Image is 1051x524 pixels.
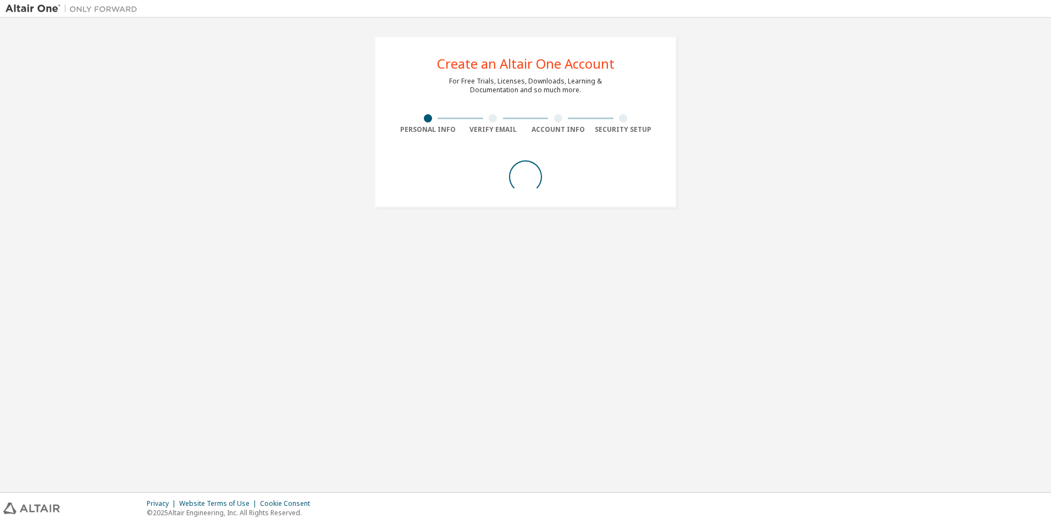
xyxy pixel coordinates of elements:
[461,125,526,134] div: Verify Email
[147,499,179,508] div: Privacy
[525,125,591,134] div: Account Info
[147,508,317,517] p: © 2025 Altair Engineering, Inc. All Rights Reserved.
[3,503,60,514] img: altair_logo.svg
[437,57,615,70] div: Create an Altair One Account
[395,125,461,134] div: Personal Info
[591,125,656,134] div: Security Setup
[179,499,260,508] div: Website Terms of Use
[449,77,602,94] div: For Free Trials, Licenses, Downloads, Learning & Documentation and so much more.
[260,499,317,508] div: Cookie Consent
[5,3,143,14] img: Altair One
